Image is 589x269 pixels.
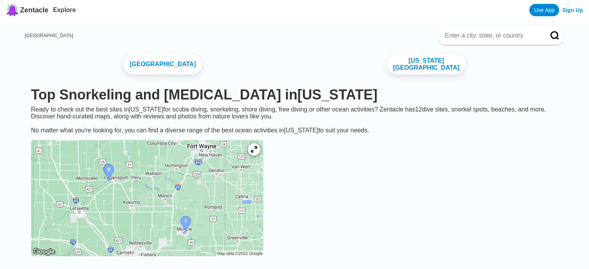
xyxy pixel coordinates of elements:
[529,4,559,16] a: Use App
[387,54,465,74] a: [US_STATE][GEOGRAPHIC_DATA]
[20,6,48,14] span: Zentacle
[25,134,270,264] a: Indiana dive site map
[444,32,539,39] input: Enter a city, state, or country
[6,4,48,16] a: Zentacle logoZentacle
[31,140,263,256] img: Indiana dive site map
[25,106,564,134] div: Ready to check out the best sites in [US_STATE] for scuba diving, snorkeling, shore diving, free ...
[562,7,583,13] a: Sign Up
[6,4,19,16] img: Zentacle logo
[53,7,76,13] a: Explore
[124,54,202,74] a: [GEOGRAPHIC_DATA]
[31,87,558,103] h1: Top Snorkeling and [MEDICAL_DATA] in [US_STATE]
[25,33,73,38] a: [GEOGRAPHIC_DATA]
